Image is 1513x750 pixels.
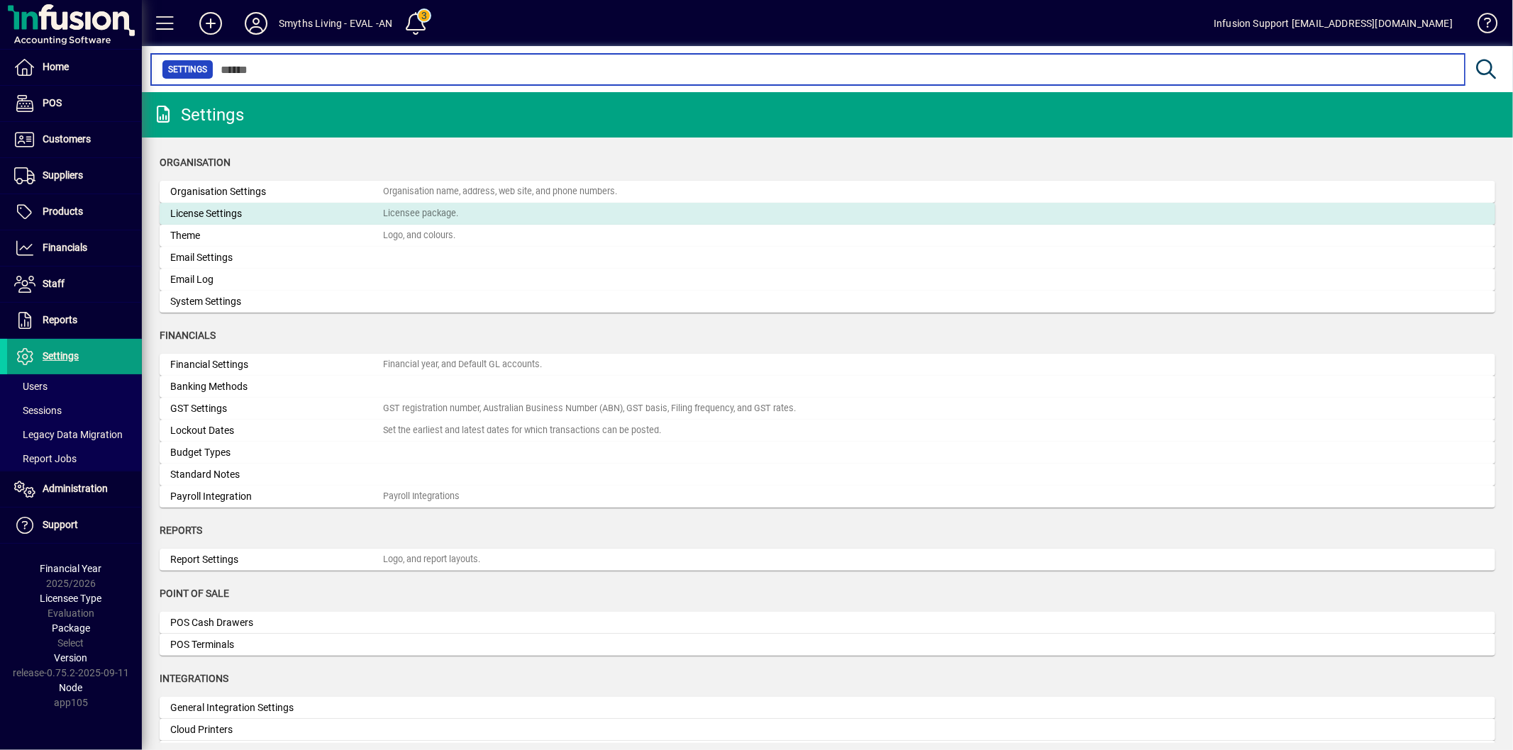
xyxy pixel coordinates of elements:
[43,206,83,217] span: Products
[160,330,216,341] span: Financials
[160,442,1495,464] a: Budget Types
[233,11,279,36] button: Profile
[43,278,65,289] span: Staff
[43,483,108,494] span: Administration
[383,207,458,220] div: Licensee package.
[7,86,142,121] a: POS
[43,350,79,362] span: Settings
[7,158,142,194] a: Suppliers
[43,169,83,181] span: Suppliers
[170,250,383,265] div: Email Settings
[14,381,48,392] span: Users
[7,471,142,507] a: Administration
[160,181,1495,203] a: Organisation SettingsOrganisation name, address, web site, and phone numbers.
[160,719,1495,741] a: Cloud Printers
[383,229,455,242] div: Logo, and colours.
[7,50,142,85] a: Home
[160,673,228,684] span: Integrations
[55,652,88,664] span: Version
[160,612,1495,634] a: POS Cash Drawers
[160,420,1495,442] a: Lockout DatesSet the earliest and latest dates for which transactions can be posted.
[188,11,233,36] button: Add
[170,379,383,394] div: Banking Methods
[170,445,383,460] div: Budget Types
[170,184,383,199] div: Organisation Settings
[170,700,383,715] div: General Integration Settings
[170,272,383,287] div: Email Log
[170,294,383,309] div: System Settings
[7,230,142,266] a: Financials
[160,247,1495,269] a: Email Settings
[383,402,796,415] div: GST registration number, Australian Business Number (ABN), GST basis, Filing frequency, and GST r...
[170,467,383,482] div: Standard Notes
[383,490,460,503] div: Payroll Integrations
[1214,12,1453,35] div: Infusion Support [EMAIL_ADDRESS][DOMAIN_NAME]
[43,61,69,72] span: Home
[7,267,142,302] a: Staff
[160,588,229,599] span: Point of Sale
[170,637,383,652] div: POS Terminals
[170,615,383,630] div: POS Cash Drawers
[7,508,142,543] a: Support
[60,682,83,693] span: Node
[43,314,77,325] span: Reports
[160,486,1495,508] a: Payroll IntegrationPayroll Integrations
[383,424,661,437] div: Set the earliest and latest dates for which transactions can be posted.
[1467,3,1495,49] a: Knowledge Base
[14,405,62,416] span: Sessions
[160,203,1495,225] a: License SettingsLicensee package.
[170,722,383,737] div: Cloud Printers
[170,489,383,504] div: Payroll Integration
[43,97,62,108] span: POS
[170,552,383,567] div: Report Settings
[160,354,1495,376] a: Financial SettingsFinancial year, and Default GL accounts.
[43,133,91,145] span: Customers
[160,697,1495,719] a: General Integration Settings
[14,453,77,464] span: Report Jobs
[170,228,383,243] div: Theme
[153,103,244,126] div: Settings
[160,549,1495,571] a: Report SettingsLogo, and report layouts.
[168,62,207,77] span: Settings
[170,401,383,416] div: GST Settings
[160,464,1495,486] a: Standard Notes
[52,622,90,634] span: Package
[383,185,617,198] div: Organisation name, address, web site, and phone numbers.
[7,122,142,157] a: Customers
[14,429,123,440] span: Legacy Data Migration
[279,12,392,35] div: Smyths Living - EVAL -AN
[43,242,87,253] span: Financials
[160,269,1495,291] a: Email Log
[383,553,480,566] div: Logo, and report layouts.
[170,423,383,438] div: Lockout Dates
[160,291,1495,313] a: System Settings
[43,519,78,530] span: Support
[160,376,1495,398] a: Banking Methods
[7,374,142,398] a: Users
[40,593,102,604] span: Licensee Type
[40,563,102,574] span: Financial Year
[7,447,142,471] a: Report Jobs
[383,358,542,371] div: Financial year, and Default GL accounts.
[7,303,142,338] a: Reports
[7,194,142,230] a: Products
[170,357,383,372] div: Financial Settings
[160,634,1495,656] a: POS Terminals
[7,398,142,422] a: Sessions
[160,225,1495,247] a: ThemeLogo, and colours.
[160,525,202,536] span: Reports
[7,422,142,447] a: Legacy Data Migration
[170,206,383,221] div: License Settings
[160,157,231,168] span: Organisation
[160,398,1495,420] a: GST SettingsGST registration number, Australian Business Number (ABN), GST basis, Filing frequenc...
